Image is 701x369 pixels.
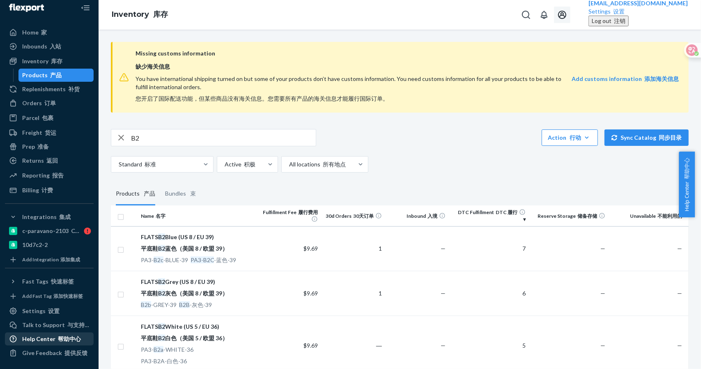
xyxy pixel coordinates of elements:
[179,301,190,308] em: B2B
[42,114,53,121] font: 包裹
[5,291,94,301] a: Add Fast Tag 添加快速标签
[570,134,581,141] font: 行动
[5,184,94,197] a: Billing 计费
[288,160,289,168] input: All locations 所有地点
[136,75,570,106] div: You have international shipping turned on but some of your products don’t have customs informatio...
[144,190,155,197] font: 产品
[22,114,53,122] div: Parcel
[22,157,58,165] div: Returns
[118,160,119,168] input: Standard 标准
[5,332,94,346] a: Help Center 帮助中心
[158,245,165,252] em: B2
[257,205,322,226] th: Fulfillment Fee
[44,99,56,106] font: 订单
[9,4,44,12] img: Flexport logo
[22,85,80,93] div: Replenishments
[179,301,212,308] font: -灰色-39
[536,7,552,23] button: Open notifications
[614,17,625,24] font: 注销
[572,75,679,82] strong: Add customs information
[22,213,71,221] div: Integrations
[677,245,682,252] span: —
[141,256,254,264] div: PA3- -BLUE-39
[22,99,56,107] div: Orders
[165,182,196,205] div: Bundles
[385,205,449,226] th: Inbound
[22,321,91,329] div: Talk to Support
[22,335,81,343] div: Help Center
[441,290,446,297] span: —
[136,48,679,75] span: Missing customs information
[5,346,94,360] button: Give Feedback 提供反馈
[554,7,570,23] button: Open account menu
[577,213,597,219] font: 储备存储
[141,357,187,364] font: PA3-B2A-白色-36
[22,171,64,180] div: Reporting
[5,154,94,167] a: Returns 返回
[22,307,60,315] div: Settings
[496,209,517,215] font: DTC 履行
[5,26,94,39] a: Home 家
[136,63,170,70] font: 缺少海关信息
[303,342,318,349] span: $9.69
[449,226,529,271] td: 7
[141,323,254,346] div: FLATS White (US 5 / EU 36)
[46,157,58,164] font: 返回
[22,227,80,235] div: c-paravano-2103
[22,28,47,37] div: Home
[542,129,598,146] button: Action 行动
[141,346,254,369] div: PA3- -WHITE-36
[600,342,605,349] span: —
[5,275,94,288] button: Fast Tags 快速标签
[679,152,695,217] button: Help Center 帮助中心
[609,205,689,226] th: Unavailable
[588,7,688,16] a: Settings 设置
[136,95,388,102] font: 您开启了国际配送功能，但某些商品没有海关信息。您需要所有产品的海关信息才能履行国际订单。
[116,182,155,205] div: Products
[22,143,49,151] div: Prep
[105,3,175,27] ol: breadcrumbs
[441,342,446,349] span: —
[59,213,71,220] font: 集成
[657,213,682,219] font: 不能利用的
[41,187,53,194] font: 计费
[138,205,257,226] th: Name
[41,29,47,36] font: 家
[5,255,94,265] a: Add Integration 添加集成
[156,213,165,219] font: 名字
[683,158,690,179] font: 帮助中心
[68,85,80,92] font: 补货
[22,186,53,194] div: Billing
[22,277,74,286] div: Fast Tags
[600,290,605,297] span: —
[158,290,165,297] em: B2
[321,205,385,226] th: 30d Orders
[548,134,592,142] div: Action
[48,307,60,314] font: 设置
[158,233,165,240] em: B2
[51,71,62,78] font: 产品
[141,301,254,309] div: -GREY-39
[190,190,196,197] font: 束
[644,75,679,82] font: 添加海关信息
[572,75,679,106] a: Add customs information 添加海关信息
[592,17,625,25] div: Log out
[22,349,87,357] div: Give Feedback
[23,71,62,79] div: Products
[191,256,214,263] em: PA3-B2C
[303,290,318,297] span: $9.69
[613,8,625,15] font: 设置
[191,256,236,263] font: -蓝色-39
[588,7,688,16] div: Settings
[5,169,94,182] a: Reporting 报告
[37,143,49,150] font: 准备
[600,245,605,252] span: —
[67,321,108,328] font: 与支持人员交谈
[588,16,629,26] button: Log out 注销
[5,238,94,251] a: 10d7c2-2
[154,256,163,263] em: B2c
[112,10,168,19] a: Inventory 库存
[58,335,81,342] font: 帮助中心
[679,152,695,217] span: Help Center
[22,129,56,137] div: Freight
